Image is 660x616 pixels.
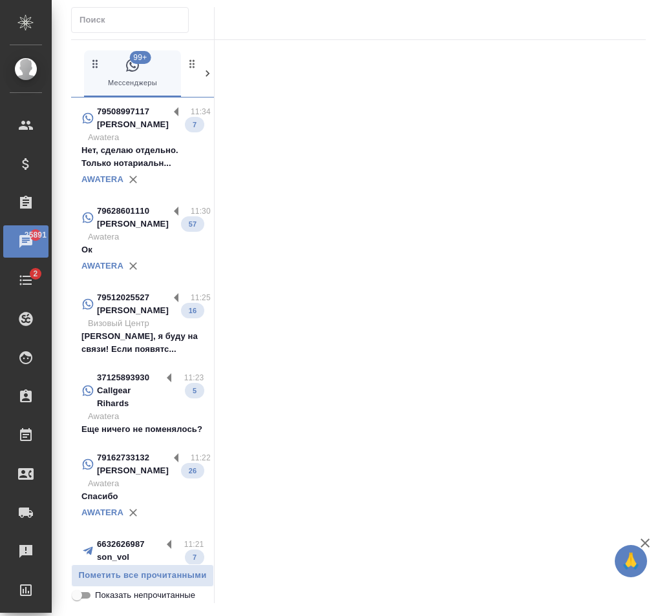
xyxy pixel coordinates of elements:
span: 7 [185,551,204,564]
a: AWATERA [81,261,123,271]
span: 5 [185,384,204,397]
span: Пометить все прочитанными [78,568,207,583]
p: 11:25 [191,291,211,304]
p: 79508997117 [PERSON_NAME] [97,105,169,131]
p: 79162733132 [PERSON_NAME] [97,451,169,477]
p: [PERSON_NAME], я буду на связи! Если появятс... [81,330,204,356]
p: 6632626987 son_vol [97,538,162,564]
a: AWATERA [81,508,123,517]
p: 11:30 [191,205,211,218]
div: 79628601110 [PERSON_NAME]11:30AwateraОк57AWATERA [71,197,214,283]
span: 26 [181,464,204,477]
p: 79628601110 [PERSON_NAME] [97,205,169,231]
svg: Зажми и перетащи, чтобы поменять порядок вкладок [89,57,101,70]
p: Ок [81,243,204,256]
p: 11:22 [191,451,211,464]
svg: Зажми и перетащи, чтобы поменять порядок вкладок [186,57,198,70]
p: 37125893930 Callgear Rihards [97,371,162,410]
span: 25891 [17,229,54,241]
div: 79512025527 [PERSON_NAME]11:25Визовый Центр[PERSON_NAME], я буду на связи! Если появятс...16 [71,283,214,364]
span: 16 [181,304,204,317]
p: Спасибо [81,490,204,503]
p: Еще ничего не поменялось? [81,423,204,436]
div: 6632626987 son_vol11:21awateratraktatДобрый день! Получили заказ на филиале ...7 [71,530,214,610]
span: 2 [25,267,45,280]
p: Awatera [88,477,204,490]
a: 25891 [3,225,48,258]
a: 2 [3,264,48,296]
span: Заказы [186,57,273,89]
p: 11:23 [184,371,204,384]
span: Показать непрочитанные [95,589,195,602]
div: 79162733132 [PERSON_NAME]11:22AwateraСпасибо26AWATERA [71,444,214,530]
button: Удалить привязку [123,503,143,522]
span: 57 [181,218,204,231]
span: 🙏 [620,548,642,575]
div: 37125893930 Callgear Rihards11:23AwateraЕще ничего не поменялось?5 [71,364,214,444]
button: Пометить все прочитанными [71,564,214,587]
span: 7 [185,118,204,131]
p: 11:21 [184,538,204,551]
p: Awatera [88,410,204,423]
p: 79512025527 [PERSON_NAME] [97,291,169,317]
a: AWATERA [81,174,123,184]
p: Визовый Центр [88,317,204,330]
p: Awatera [88,231,204,243]
button: Удалить привязку [123,170,143,189]
input: Поиск [80,11,188,29]
p: 11:34 [191,105,211,118]
div: 79508997117 [PERSON_NAME]11:34AwateraНет, сделаю отдельно. Только нотариальн...7AWATERA [71,98,214,197]
span: Мессенджеры [89,57,176,89]
p: Нет, сделаю отдельно. Только нотариальн... [81,144,204,170]
button: 🙏 [615,545,647,577]
p: Awatera [88,131,204,144]
button: Удалить привязку [123,256,143,276]
span: 99+ [129,51,151,64]
p: awateratraktat [88,564,204,577]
